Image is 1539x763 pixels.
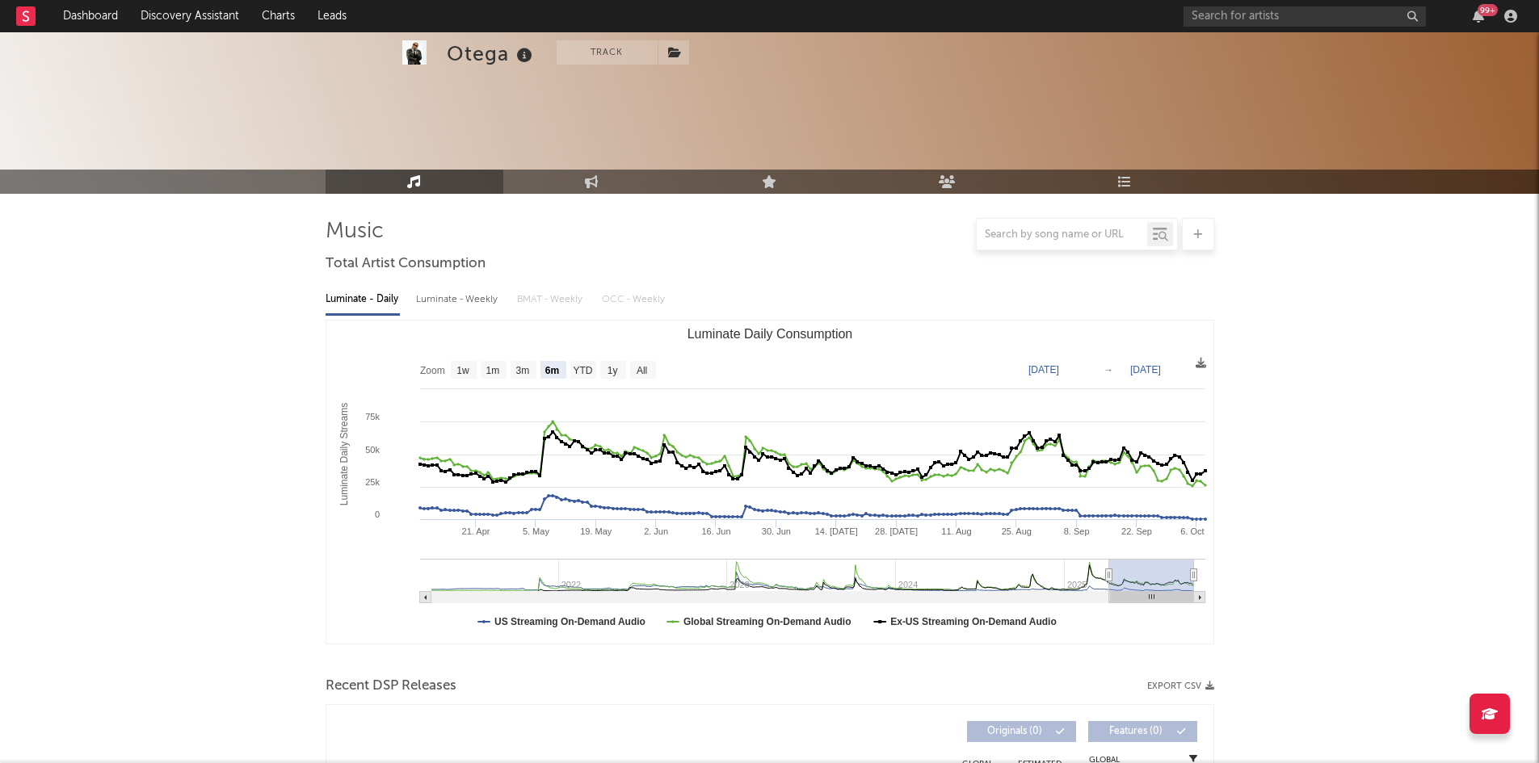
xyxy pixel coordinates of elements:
[978,727,1052,736] span: Originals ( 0 )
[573,365,592,376] text: YTD
[967,721,1076,742] button: Originals(0)
[644,526,668,536] text: 2. Jun
[607,365,617,376] text: 1y
[761,526,790,536] text: 30. Jun
[374,509,379,519] text: 0
[326,321,1213,644] svg: Luminate Daily Consumption
[326,677,456,696] span: Recent DSP Releases
[683,616,851,627] text: Global Streaming On-Demand Audio
[1104,364,1113,375] text: →
[545,365,558,376] text: 6m
[1184,6,1426,27] input: Search for artists
[1180,526,1204,536] text: 6. Oct
[580,526,612,536] text: 19. May
[338,403,350,505] text: Luminate Daily Streams
[365,412,380,421] text: 75k
[515,365,529,376] text: 3m
[1478,4,1498,16] div: 99 +
[977,228,1147,241] input: Search by song name or URL
[1063,526,1089,536] text: 8. Sep
[420,365,445,376] text: Zoom
[461,526,490,536] text: 21. Apr
[486,365,499,376] text: 1m
[1001,526,1031,536] text: 25. Aug
[1121,526,1152,536] text: 22. Sep
[557,40,658,65] button: Track
[890,616,1057,627] text: Ex-US Streaming On-Demand Audio
[416,286,501,313] div: Luminate - Weekly
[701,526,730,536] text: 16. Jun
[494,616,645,627] text: US Streaming On-Demand Audio
[1099,727,1173,736] span: Features ( 0 )
[326,286,400,313] div: Luminate - Daily
[365,445,380,455] text: 50k
[447,40,536,67] div: Otega
[636,365,646,376] text: All
[814,526,857,536] text: 14. [DATE]
[1473,10,1484,23] button: 99+
[687,327,852,341] text: Luminate Daily Consumption
[522,526,549,536] text: 5. May
[1028,364,1059,375] text: [DATE]
[875,526,918,536] text: 28. [DATE]
[941,526,971,536] text: 11. Aug
[326,254,486,274] span: Total Artist Consumption
[1130,364,1161,375] text: [DATE]
[365,477,380,487] text: 25k
[456,365,469,376] text: 1w
[1088,721,1197,742] button: Features(0)
[1147,681,1214,691] button: Export CSV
